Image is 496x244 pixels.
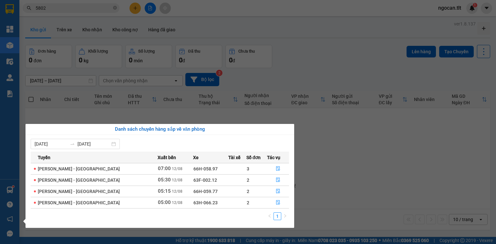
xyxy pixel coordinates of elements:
[77,140,110,147] input: Đến ngày
[276,166,280,171] span: file-done
[38,200,120,205] span: [PERSON_NAME] - [GEOGRAPHIC_DATA]
[266,212,274,220] li: Previous Page
[281,212,289,220] button: right
[70,141,75,147] span: to
[38,166,120,171] span: [PERSON_NAME] - [GEOGRAPHIC_DATA]
[267,186,289,197] button: file-done
[247,166,249,171] span: 3
[246,154,261,161] span: Số đơn
[172,200,182,205] span: 12/08
[193,178,217,183] span: 63F-002.12
[35,140,67,147] input: Từ ngày
[70,141,75,147] span: swap-right
[228,154,241,161] span: Tài xế
[267,164,289,174] button: file-done
[193,166,218,171] span: 66H-058.97
[276,178,280,183] span: file-done
[276,200,280,205] span: file-done
[247,189,249,194] span: 2
[247,178,249,183] span: 2
[281,212,289,220] li: Next Page
[267,154,280,161] span: Tác vụ
[158,199,171,205] span: 05:00
[38,189,120,194] span: [PERSON_NAME] - [GEOGRAPHIC_DATA]
[158,166,171,171] span: 07:00
[283,214,287,218] span: right
[172,178,182,182] span: 12/08
[38,178,120,183] span: [PERSON_NAME] - [GEOGRAPHIC_DATA]
[193,189,218,194] span: 66H-059.77
[193,154,199,161] span: Xe
[172,189,182,194] span: 12/08
[268,214,272,218] span: left
[172,167,182,171] span: 12/08
[158,177,171,183] span: 05:30
[193,200,218,205] span: 63H-066.23
[158,154,176,161] span: Xuất bến
[158,188,171,194] span: 05:15
[267,198,289,208] button: file-done
[276,189,280,194] span: file-done
[247,200,249,205] span: 2
[267,175,289,185] button: file-done
[31,126,289,133] div: Danh sách chuyến hàng sắp về văn phòng
[274,213,281,220] a: 1
[266,212,274,220] button: left
[38,154,50,161] span: Tuyến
